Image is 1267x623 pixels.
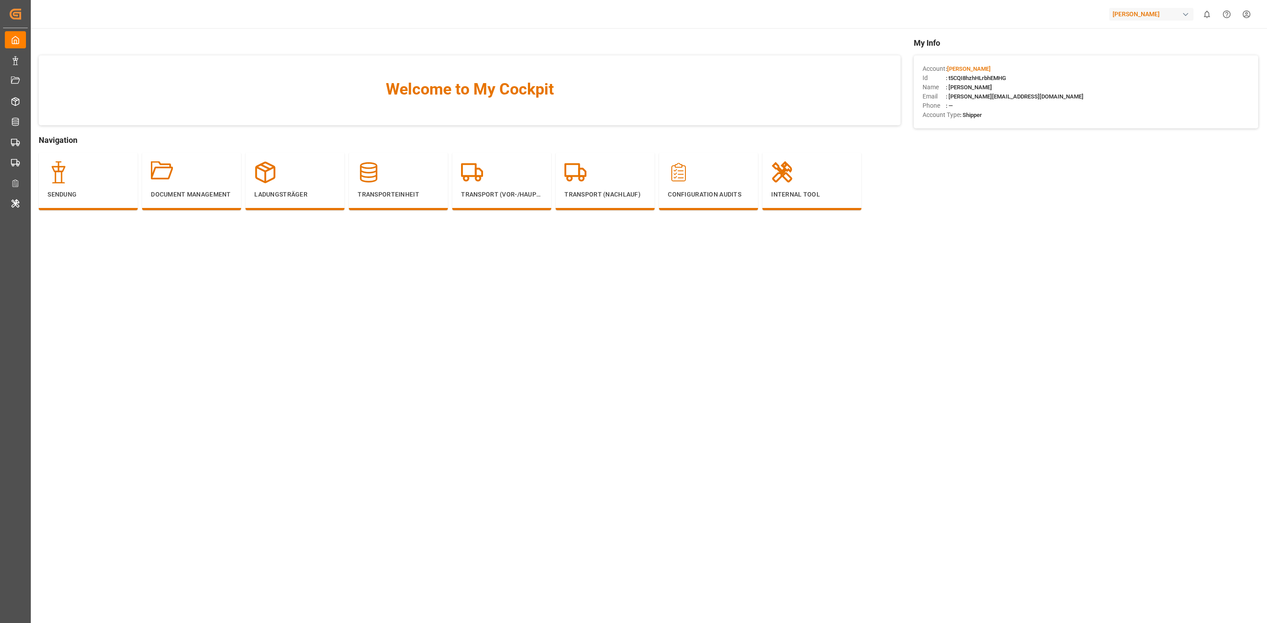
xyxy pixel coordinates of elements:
[946,102,953,109] span: : —
[946,84,992,91] span: : [PERSON_NAME]
[923,73,946,83] span: Id
[461,190,542,199] p: Transport (Vor-/Hauptlauf)
[39,134,900,146] span: Navigation
[48,190,129,199] p: Sendung
[946,66,991,72] span: :
[564,190,646,199] p: Transport (Nachlauf)
[914,37,1258,49] span: My Info
[946,75,1006,81] span: : t5CQI8hzhHLrbhEMHG
[923,64,946,73] span: Account
[771,190,853,199] p: Internal Tool
[254,190,336,199] p: Ladungsträger
[358,190,439,199] p: Transporteinheit
[151,190,232,199] p: Document Management
[668,190,749,199] p: Configuration Audits
[923,101,946,110] span: Phone
[923,110,960,120] span: Account Type
[946,93,1084,100] span: : [PERSON_NAME][EMAIL_ADDRESS][DOMAIN_NAME]
[923,83,946,92] span: Name
[960,112,982,118] span: : Shipper
[56,77,883,101] span: Welcome to My Cockpit
[947,66,991,72] span: [PERSON_NAME]
[923,92,946,101] span: Email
